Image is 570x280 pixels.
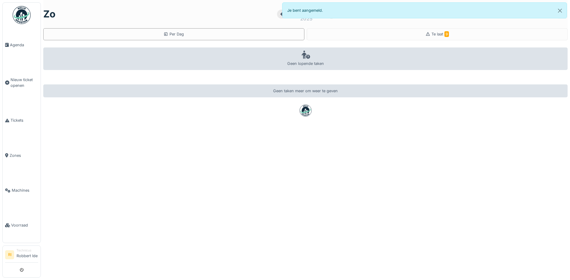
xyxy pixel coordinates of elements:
span: Agenda [10,42,38,48]
img: badge-BVDL4wpA.svg [300,105,312,117]
li: RI [5,250,14,259]
div: Je bent aangemeld. [282,2,567,18]
li: Robbert Ide [17,248,38,261]
img: Badge_color-CXgf-gQk.svg [13,6,31,24]
a: Agenda [3,27,41,62]
span: Machines [12,187,38,193]
span: Tickets [11,117,38,123]
span: Zones [10,153,38,158]
div: 2025 [300,15,312,22]
span: 9 [444,31,449,37]
a: Tickets [3,103,41,138]
button: Close [553,3,567,19]
span: Nieuw ticket openen [11,77,38,88]
div: Geen lopende taken [43,47,568,70]
h1: zo [43,8,56,20]
div: Per Dag [163,31,184,37]
div: Technicus [17,248,38,253]
span: Te laat [431,32,449,36]
a: Voorraad [3,208,41,243]
a: Nieuw ticket openen [3,62,41,103]
a: Machines [3,173,41,208]
div: Geen taken meer om weer te geven [43,84,568,97]
a: Zones [3,138,41,173]
a: RI TechnicusRobbert Ide [5,248,38,263]
span: Voorraad [11,222,38,228]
